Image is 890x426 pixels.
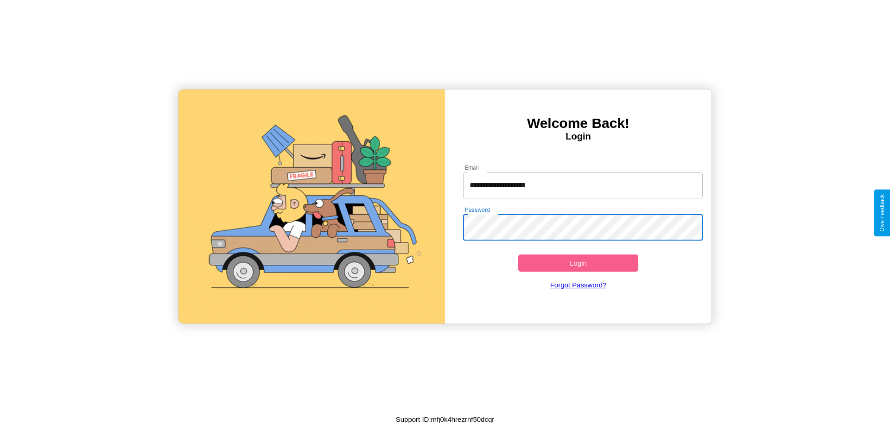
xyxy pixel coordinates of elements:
label: Password [465,206,489,214]
p: Support ID: mfj0k4hrezrnf50dcqr [396,413,495,426]
button: Login [518,254,638,272]
img: gif [178,89,445,324]
h4: Login [445,131,712,142]
div: Give Feedback [879,194,885,232]
h3: Welcome Back! [445,115,712,131]
a: Forgot Password? [458,272,699,298]
label: Email [465,164,479,172]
